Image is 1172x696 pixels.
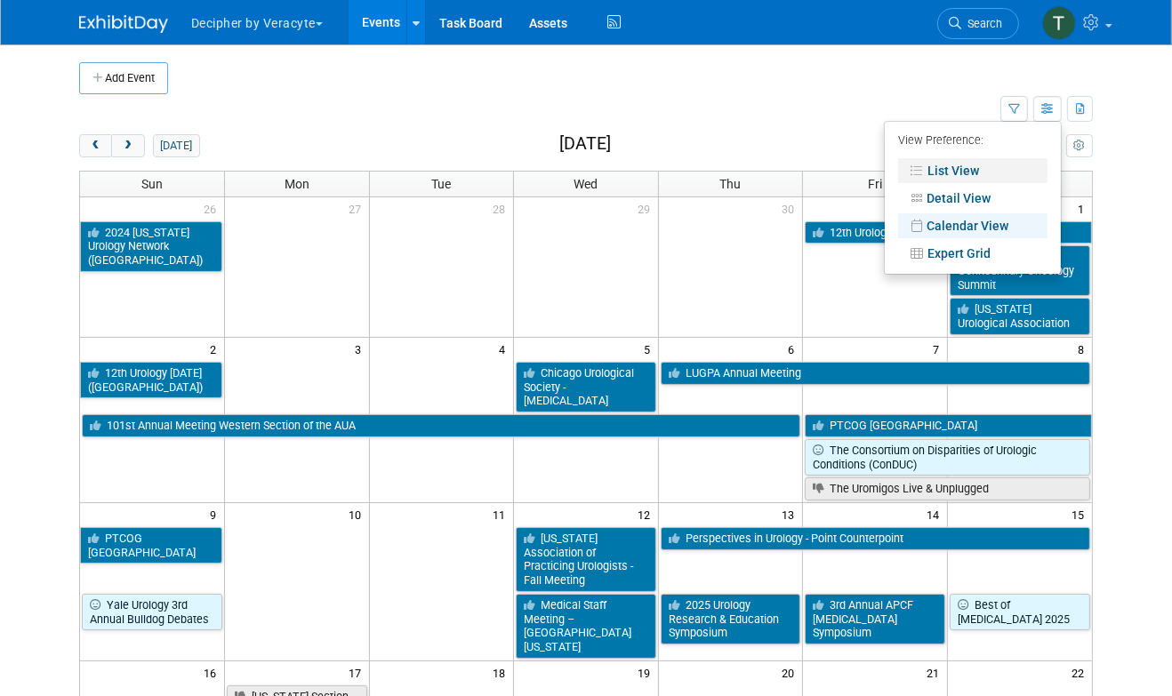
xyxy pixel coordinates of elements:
[925,503,947,525] span: 14
[1070,503,1092,525] span: 15
[111,134,144,157] button: next
[931,338,947,360] span: 7
[636,661,658,684] span: 19
[347,503,369,525] span: 10
[574,177,598,191] span: Wed
[1076,197,1092,220] span: 1
[925,661,947,684] span: 21
[661,527,1090,550] a: Perspectives in Urology - Point Counterpoint
[868,177,882,191] span: Fri
[805,594,945,644] a: 3rd Annual APCF [MEDICAL_DATA] Symposium
[559,134,611,154] h2: [DATE]
[636,503,658,525] span: 12
[141,177,163,191] span: Sun
[805,477,1090,500] a: The Uromigos Live & Unplugged
[805,439,1090,476] a: The Consortium on Disparities of Urologic Conditions (ConDUC)
[898,213,1048,238] a: Calendar View
[898,128,1048,156] div: View Preference:
[82,414,800,437] a: 101st Annual Meeting Western Section of the AUA
[1070,661,1092,684] span: 22
[805,414,1092,437] a: PTCOG [GEOGRAPHIC_DATA]
[1042,6,1076,40] img: Tony Alvarado
[79,15,168,33] img: ExhibitDay
[1073,140,1085,152] i: Personalize Calendar
[208,338,224,360] span: 2
[516,594,656,659] a: Medical Staff Meeting – [GEOGRAPHIC_DATA][US_STATE]
[80,362,222,398] a: 12th Urology [DATE] ([GEOGRAPHIC_DATA])
[805,221,1092,244] a: 12th Urology [DATE] ([GEOGRAPHIC_DATA])
[353,338,369,360] span: 3
[208,503,224,525] span: 9
[80,221,222,272] a: 2024 [US_STATE] Urology Network ([GEOGRAPHIC_DATA])
[516,362,656,412] a: Chicago Urological Society - [MEDICAL_DATA]
[661,362,1090,385] a: LUGPA Annual Meeting
[82,594,222,630] a: Yale Urology 3rd Annual Bulldog Debates
[1066,134,1093,157] button: myCustomButton
[780,197,802,220] span: 30
[780,503,802,525] span: 13
[898,241,1048,266] a: Expert Grid
[431,177,451,191] span: Tue
[491,197,513,220] span: 28
[79,134,112,157] button: prev
[898,186,1048,211] a: Detail View
[285,177,309,191] span: Mon
[153,134,200,157] button: [DATE]
[898,158,1048,183] a: List View
[961,17,1002,30] span: Search
[347,197,369,220] span: 27
[780,661,802,684] span: 20
[80,527,222,564] a: PTCOG [GEOGRAPHIC_DATA]
[347,661,369,684] span: 17
[636,197,658,220] span: 29
[661,594,801,644] a: 2025 Urology Research & Education Symposium
[497,338,513,360] span: 4
[950,594,1090,630] a: Best of [MEDICAL_DATA] 2025
[1076,338,1092,360] span: 8
[202,197,224,220] span: 26
[491,661,513,684] span: 18
[786,338,802,360] span: 6
[937,8,1019,39] a: Search
[79,62,168,94] button: Add Event
[516,527,656,592] a: [US_STATE] Association of Practicing Urologists - Fall Meeting
[642,338,658,360] span: 5
[202,661,224,684] span: 16
[950,298,1090,334] a: [US_STATE] Urological Association
[720,177,742,191] span: Thu
[491,503,513,525] span: 11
